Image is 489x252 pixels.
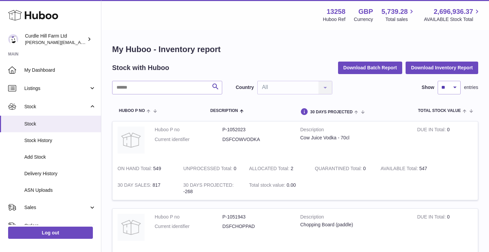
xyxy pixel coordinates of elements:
[24,104,89,110] span: Stock
[183,166,234,173] strong: UNPROCESSED Total
[223,223,290,230] dd: DSFCHOPPAD
[300,214,407,222] strong: Description
[406,62,478,74] button: Download Inventory Report
[236,84,254,91] label: Country
[422,84,434,91] label: Show
[24,67,96,73] span: My Dashboard
[382,7,408,16] span: 5,739.28
[338,62,403,74] button: Download Batch Report
[376,160,441,177] td: 547
[300,127,407,135] strong: Description
[249,182,287,189] strong: Total stock value
[178,160,244,177] td: 0
[118,214,145,241] img: product image
[424,16,481,23] span: AVAILABLE Stock Total
[363,166,366,171] span: 0
[223,127,290,133] dd: P-1052023
[223,214,290,220] dd: P-1051943
[381,166,419,173] strong: AVAILABLE Total
[24,204,89,211] span: Sales
[24,187,96,193] span: ASN Uploads
[315,166,363,173] strong: QUARANTINED Total
[417,127,447,134] strong: DUE IN Total
[24,223,89,229] span: Orders
[300,135,407,141] div: Cow Juice Vodka - 70cl
[155,127,223,133] dt: Huboo P no
[412,209,478,248] td: 0
[300,222,407,228] div: Chopping Board (paddle)
[24,137,96,144] span: Stock History
[178,177,244,200] td: -268
[8,227,93,239] a: Log out
[244,160,310,177] td: 2
[112,177,178,200] td: 817
[118,166,153,173] strong: ON HAND Total
[382,7,416,23] a: 5,739.28 Total sales
[434,7,473,16] span: 2,696,936.37
[464,84,478,91] span: entries
[24,154,96,160] span: Add Stock
[24,121,96,127] span: Stock
[323,16,345,23] div: Huboo Ref
[210,109,238,113] span: Description
[155,214,223,220] dt: Huboo P no
[8,34,18,44] img: james@diddlysquatfarmshop.com
[112,44,478,55] h1: My Huboo - Inventory report
[412,121,478,160] td: 0
[155,223,223,230] dt: Current identifier
[358,7,373,16] strong: GBP
[119,109,145,113] span: Huboo P no
[112,63,169,72] h2: Stock with Huboo
[223,136,290,143] dd: DSFCOWVODKA
[249,166,291,173] strong: ALLOCATED Total
[118,127,145,154] img: product image
[155,136,223,143] dt: Current identifier
[118,182,153,189] strong: 30 DAY SALES
[25,40,135,45] span: [PERSON_NAME][EMAIL_ADDRESS][DOMAIN_NAME]
[25,33,86,46] div: Curdle Hill Farm Ltd
[424,7,481,23] a: 2,696,936.37 AVAILABLE Stock Total
[417,214,447,221] strong: DUE IN Total
[327,7,345,16] strong: 13258
[112,160,178,177] td: 549
[385,16,415,23] span: Total sales
[287,182,296,188] span: 0.00
[183,182,234,189] strong: 30 DAYS PROJECTED
[24,85,89,92] span: Listings
[24,170,96,177] span: Delivery History
[310,110,353,114] span: 30 DAYS PROJECTED
[418,109,461,113] span: Total stock value
[354,16,373,23] div: Currency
